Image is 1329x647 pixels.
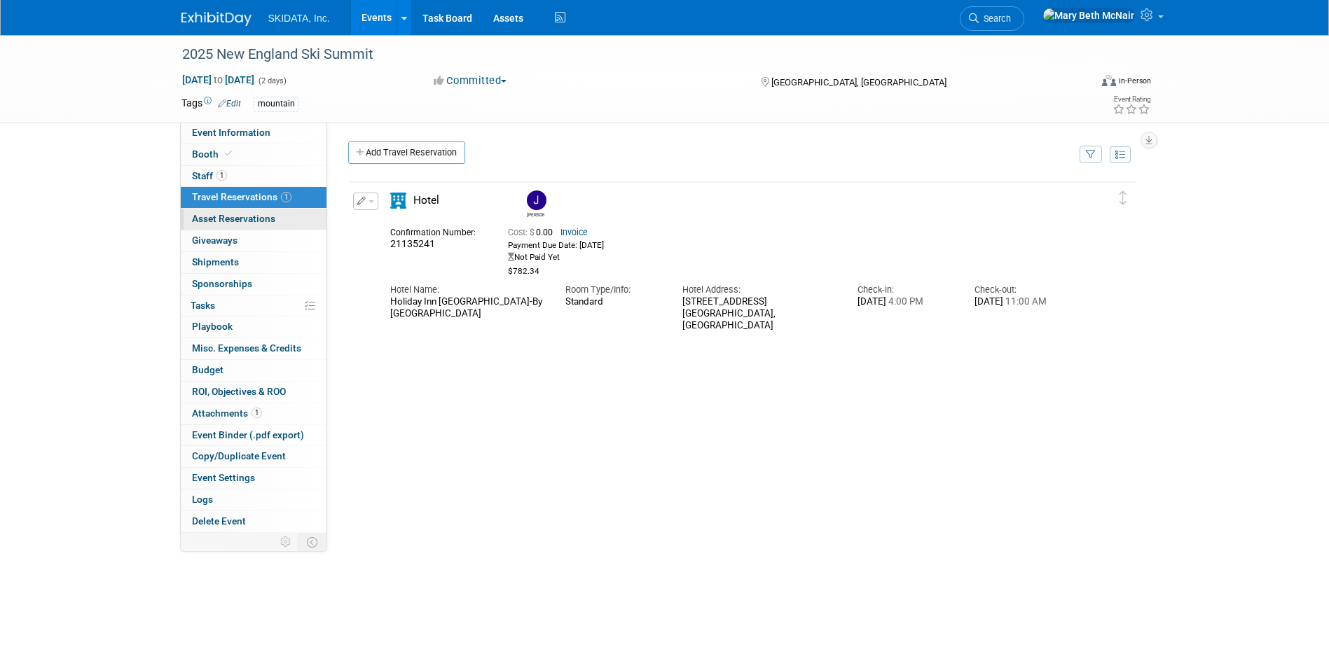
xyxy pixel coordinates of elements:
span: Giveaways [192,235,237,246]
div: In-Person [1118,76,1151,86]
a: Edit [218,99,241,109]
i: Hotel [390,193,406,209]
a: Giveaways [181,230,326,251]
div: John Keefe [523,190,548,218]
div: John Keefe [527,210,544,218]
div: Not Paid Yet [508,252,1013,263]
span: (2 days) [257,76,287,85]
a: Sponsorships [181,274,326,295]
span: SKIDATA, Inc. [268,13,330,24]
a: Shipments [181,252,326,273]
div: [DATE] [975,296,1070,308]
span: Cost: $ [508,228,536,237]
span: Misc. Expenses & Credits [192,342,301,354]
div: Hotel Name: [390,284,544,296]
td: Toggle Event Tabs [298,533,326,551]
div: Standard [565,296,661,307]
span: Hotel [413,194,439,207]
span: Event Information [192,127,270,138]
span: Delete Event [192,515,246,527]
span: Event Settings [192,472,255,483]
div: $782.34 [508,266,1013,277]
span: Shipments [192,256,239,267]
span: 1 [252,408,262,418]
span: Travel Reservations [192,191,291,202]
span: 0.00 [508,228,558,237]
div: [STREET_ADDRESS] [GEOGRAPHIC_DATA], [GEOGRAPHIC_DATA] [682,296,836,331]
i: Click and drag to move item [1120,191,1127,205]
div: Hotel Address: [682,284,836,296]
span: 11:00 AM [1003,296,1047,307]
a: Travel Reservations1 [181,187,326,208]
a: Asset Reservations [181,209,326,230]
div: Confirmation Number: [390,223,487,238]
span: 21135241 [390,238,435,249]
span: [GEOGRAPHIC_DATA], [GEOGRAPHIC_DATA] [771,77,946,88]
span: Booth [192,148,235,160]
span: Logs [192,494,213,505]
a: Misc. Expenses & Credits [181,338,326,359]
span: Event Binder (.pdf export) [192,429,304,440]
div: Check-in: [858,284,953,296]
img: Mary Beth McNair [1042,8,1135,23]
span: 1 [216,170,227,181]
a: Event Information [181,123,326,144]
div: [DATE] [858,296,953,308]
span: to [212,74,225,85]
span: [DATE] [DATE] [181,74,255,86]
a: Attachments1 [181,403,326,424]
a: Staff1 [181,166,326,187]
span: 1 [281,192,291,202]
span: Search [979,13,1011,24]
a: Delete Event [181,511,326,532]
a: Logs [181,489,326,510]
a: Invoice [560,228,588,237]
span: Budget [192,364,223,375]
span: Tasks [191,300,215,311]
div: Event Rating [1113,96,1150,103]
span: Staff [192,170,227,181]
a: Playbook [181,316,326,338]
a: Booth [181,144,326,165]
div: 2025 New England Ski Summit [177,42,1069,67]
img: John Keefe [527,190,546,210]
i: Booth reservation complete [225,150,232,158]
td: Tags [181,96,241,112]
a: ROI, Objectives & ROO [181,382,326,403]
div: Room Type/Info: [565,284,661,296]
button: Committed [429,74,512,88]
td: Personalize Event Tab Strip [274,533,298,551]
span: Sponsorships [192,278,252,289]
a: Event Settings [181,468,326,489]
div: Payment Due Date: [DATE] [508,240,1013,251]
span: Playbook [192,321,233,332]
span: Attachments [192,408,262,419]
div: Event Format [1007,73,1152,94]
a: Add Travel Reservation [348,141,465,164]
span: Asset Reservations [192,213,275,224]
a: Event Binder (.pdf export) [181,425,326,446]
a: Tasks [181,295,326,316]
img: ExhibitDay [181,12,252,26]
i: Filter by Traveler [1086,151,1096,160]
span: Copy/Duplicate Event [192,450,286,461]
span: ROI, Objectives & ROO [192,386,286,397]
div: mountain [254,97,299,111]
a: Search [960,6,1024,31]
img: Format-Inperson.png [1102,75,1116,86]
a: Budget [181,360,326,381]
span: 4:00 PM [886,296,923,307]
div: Check-out: [975,284,1070,296]
div: Holiday Inn [GEOGRAPHIC_DATA]-By [GEOGRAPHIC_DATA] [390,296,544,320]
a: Copy/Duplicate Event [181,446,326,467]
